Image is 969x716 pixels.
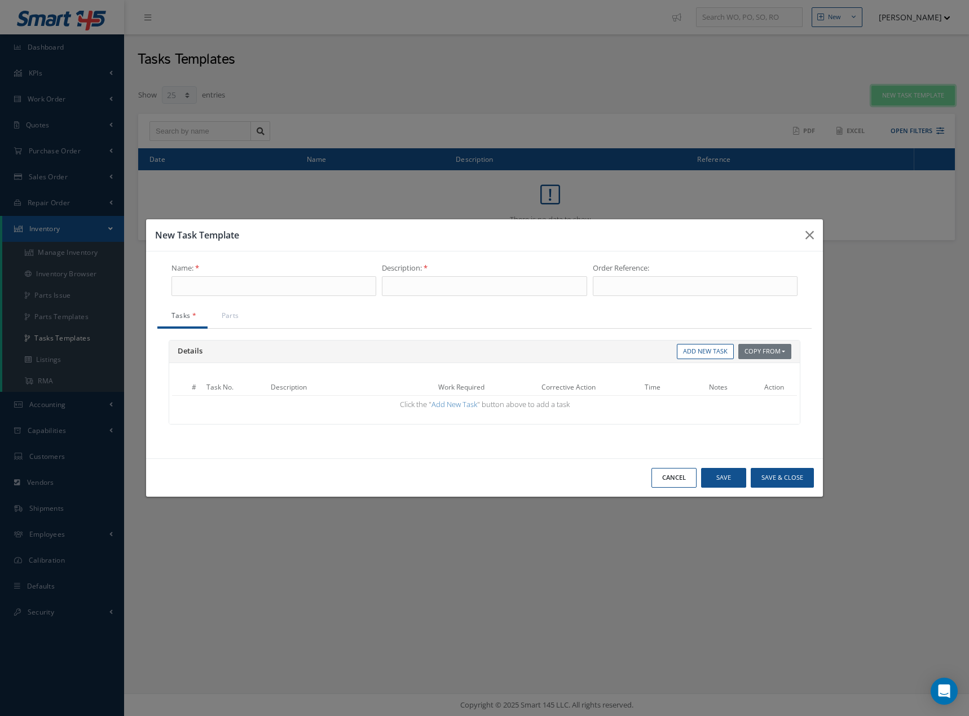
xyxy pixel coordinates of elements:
[157,305,208,329] a: Tasks
[593,263,649,274] label: Order Reference:
[155,228,797,242] h3: New Task Template
[751,468,814,488] button: Save & Close
[171,263,199,274] label: Name:
[701,468,746,488] button: Save
[203,379,267,396] td: Task No.
[431,399,477,409] a: Add New Task
[931,678,958,705] div: Open Intercom Messenger
[172,396,798,413] td: Click the " " button above to add a task
[538,379,641,396] td: Corrective Action
[435,379,538,396] td: Work Required
[185,379,203,396] td: #
[706,379,751,396] td: Notes
[651,468,697,488] button: Cancel
[677,344,734,359] a: Add New Task
[267,379,435,396] td: Description
[738,344,792,359] button: Copy From
[208,305,250,329] a: Parts
[641,379,706,396] td: Time
[382,263,428,274] label: Description:
[751,379,797,396] td: Action
[178,347,476,356] h5: Details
